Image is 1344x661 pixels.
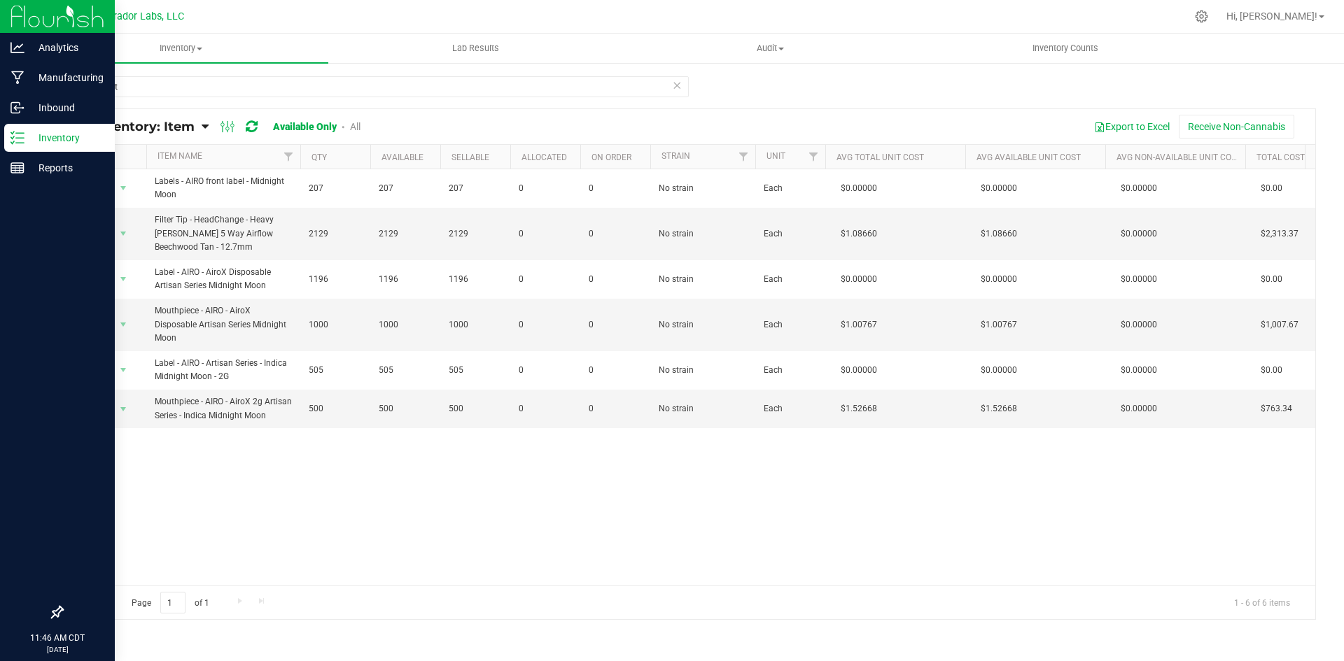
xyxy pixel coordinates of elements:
[623,34,918,63] a: Audit
[62,76,689,97] input: Search Item Name, Retail Display Name, SKU, Part Number...
[659,402,747,415] span: No strain
[1254,224,1305,244] span: $2,313.37
[10,161,24,175] inline-svg: Reports
[974,269,1024,290] span: $0.00000
[381,152,423,162] a: Available
[1085,115,1179,138] button: Export to Excel
[519,182,572,195] span: 0
[974,224,1024,244] span: $1.08660
[659,273,747,286] span: No strain
[379,318,432,332] span: 1000
[120,592,220,613] span: Page of 1
[101,10,184,22] span: Curador Labs, LLC
[764,364,817,377] span: Each
[115,224,132,243] span: select
[764,402,817,415] span: Each
[1254,315,1305,335] span: $1,007.67
[1114,315,1164,335] span: $0.00000
[519,402,572,415] span: 0
[834,399,884,419] span: $1.52668
[834,269,884,290] span: $0.00000
[6,644,108,655] p: [DATE]
[379,364,432,377] span: 505
[24,69,108,86] p: Manufacturing
[115,269,132,289] span: select
[24,99,108,116] p: Inbound
[1114,178,1164,199] span: $0.00000
[449,273,502,286] span: 1196
[73,119,195,134] span: All Inventory: Item
[10,131,24,145] inline-svg: Inventory
[449,364,502,377] span: 505
[834,315,884,335] span: $1.00767
[661,151,690,161] a: Strain
[277,145,300,169] a: Filter
[672,76,682,94] span: Clear
[311,152,327,162] a: Qty
[10,71,24,85] inline-svg: Manufacturing
[1114,224,1164,244] span: $0.00000
[379,182,432,195] span: 207
[24,129,108,146] p: Inventory
[10,101,24,115] inline-svg: Inbound
[160,592,185,613] input: 1
[155,266,292,292] span: Label - AIRO - AiroX Disposable Artisan Series Midnight Moon
[379,273,432,286] span: 1196
[155,395,292,422] span: Mouthpiece - AIRO - AiroX 2g Artisan Series - Indica Midnight Moon
[1179,115,1294,138] button: Receive Non-Cannabis
[309,182,362,195] span: 207
[589,227,642,241] span: 0
[1114,399,1164,419] span: $0.00000
[764,318,817,332] span: Each
[157,151,202,161] a: Item Name
[34,34,328,63] a: Inventory
[974,360,1024,381] span: $0.00000
[624,42,917,55] span: Audit
[273,121,337,132] a: Available Only
[764,227,817,241] span: Each
[1254,399,1299,419] span: $763.34
[519,364,572,377] span: 0
[1223,592,1301,613] span: 1 - 6 of 6 items
[659,227,747,241] span: No strain
[659,318,747,332] span: No strain
[834,178,884,199] span: $0.00000
[1193,10,1210,23] div: Manage settings
[155,357,292,383] span: Label - AIRO - Artisan Series - Indica Midnight Moon - 2G
[449,318,502,332] span: 1000
[802,145,825,169] a: Filter
[155,304,292,345] span: Mouthpiece - AIRO - AiroX Disposable Artisan Series Midnight Moon
[1254,360,1289,381] span: $0.00
[974,178,1024,199] span: $0.00000
[1256,152,1305,162] a: Total Cost
[155,213,292,254] span: Filter Tip - HeadChange - Heavy [PERSON_NAME] 5 Way Airflow Beechwood Tan - 12.7mm
[309,273,362,286] span: 1196
[449,227,502,241] span: 2129
[24,39,108,56] p: Analytics
[589,182,642,195] span: 0
[1254,178,1289,199] span: $0.00
[589,318,642,332] span: 0
[766,151,785,161] a: Unit
[115,178,132,198] span: select
[764,273,817,286] span: Each
[451,152,489,162] a: Sellable
[834,360,884,381] span: $0.00000
[834,224,884,244] span: $1.08660
[379,227,432,241] span: 2129
[918,34,1213,63] a: Inventory Counts
[309,364,362,377] span: 505
[519,318,572,332] span: 0
[732,145,755,169] a: Filter
[449,182,502,195] span: 207
[449,402,502,415] span: 500
[519,227,572,241] span: 0
[73,119,202,134] a: All Inventory: Item
[589,273,642,286] span: 0
[836,152,924,162] a: Avg Total Unit Cost
[115,315,132,334] span: select
[1114,269,1164,290] span: $0.00000
[974,399,1024,419] span: $1.52668
[379,402,432,415] span: 500
[309,402,362,415] span: 500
